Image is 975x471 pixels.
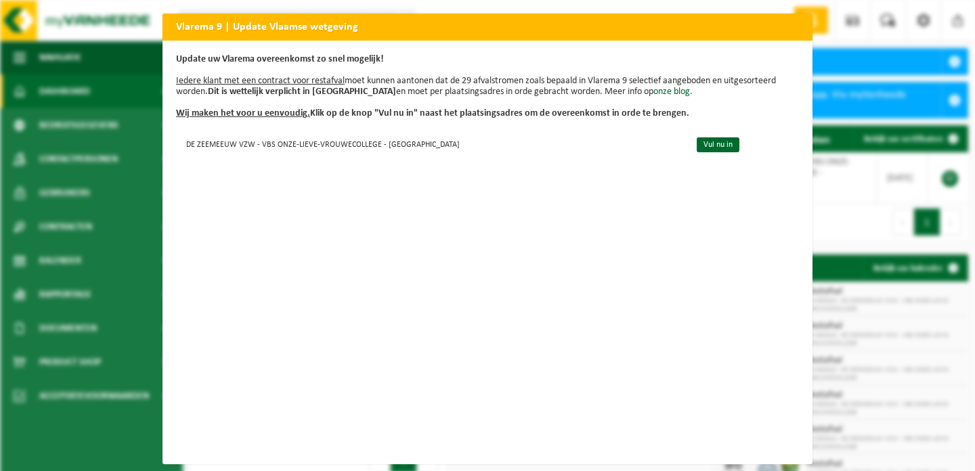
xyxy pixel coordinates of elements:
p: moet kunnen aantonen dat de 29 afvalstromen zoals bepaald in Vlarema 9 selectief aangeboden en ui... [176,54,799,119]
a: Vul nu in [697,137,739,152]
td: DE ZEEMEEUW VZW - VBS ONZE-LIEVE-VROUWECOLLEGE - [GEOGRAPHIC_DATA] [176,133,685,155]
b: Klik op de knop "Vul nu in" naast het plaatsingsadres om de overeenkomst in orde te brengen. [176,108,689,118]
u: Wij maken het voor u eenvoudig. [176,108,310,118]
u: Iedere klant met een contract voor restafval [176,76,345,86]
b: Dit is wettelijk verplicht in [GEOGRAPHIC_DATA] [208,87,396,97]
h2: Vlarema 9 | Update Vlaamse wetgeving [162,14,812,39]
b: Update uw Vlarema overeenkomst zo snel mogelijk! [176,54,384,64]
a: onze blog. [653,87,693,97]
